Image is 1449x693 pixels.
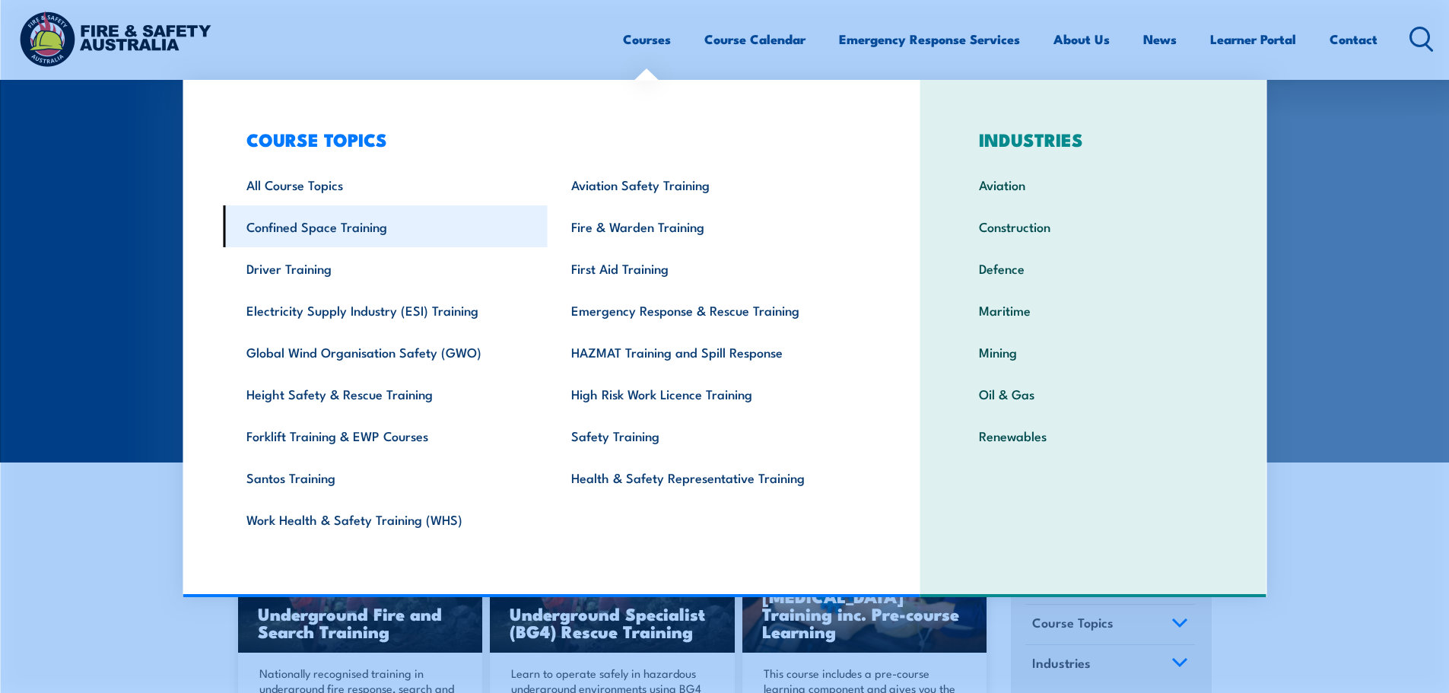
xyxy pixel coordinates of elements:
a: Emergency Response & Rescue Training [548,289,872,331]
a: Learner Portal [1210,19,1296,59]
a: Maritime [955,289,1231,331]
a: Mining [955,331,1231,373]
a: HAZMAT Training and Spill Response [548,331,872,373]
a: Oil & Gas [955,373,1231,415]
a: High Risk Work Licence Training [548,373,872,415]
a: Construction [955,205,1231,247]
a: Industries [1025,645,1195,685]
a: Forklift Training & EWP Courses [223,415,548,456]
span: Course Topics [1032,612,1114,633]
a: Height Safety & Rescue Training [223,373,548,415]
a: Aviation [955,164,1231,205]
h3: INDUSTRIES [955,129,1231,150]
h3: COURSE TOPICS [223,129,872,150]
a: Santos Training [223,456,548,498]
a: Course Topics [1025,605,1195,644]
a: Emergency Response Services [839,19,1020,59]
a: Confined Space Training [223,205,548,247]
a: Renewables [955,415,1231,456]
a: Work Health & Safety Training (WHS) [223,498,548,540]
a: Electricity Supply Industry (ESI) Training [223,289,548,331]
a: Courses [623,19,671,59]
h3: Underground Specialist (BG4) Rescue Training [510,605,715,640]
a: Course Calendar [704,19,806,59]
a: About Us [1053,19,1110,59]
h3: Provide [MEDICAL_DATA] Training inc. Pre-course Learning [762,570,968,640]
a: Defence [955,247,1231,289]
a: News [1143,19,1177,59]
a: Aviation Safety Training [548,164,872,205]
a: Health & Safety Representative Training [548,456,872,498]
a: Driver Training [223,247,548,289]
span: Industries [1032,653,1091,673]
a: All Course Topics [223,164,548,205]
a: First Aid Training [548,247,872,289]
a: Safety Training [548,415,872,456]
a: Contact [1330,19,1378,59]
a: Global Wind Organisation Safety (GWO) [223,331,548,373]
a: Fire & Warden Training [548,205,872,247]
h3: Underground Fire and Search Training [258,605,463,640]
